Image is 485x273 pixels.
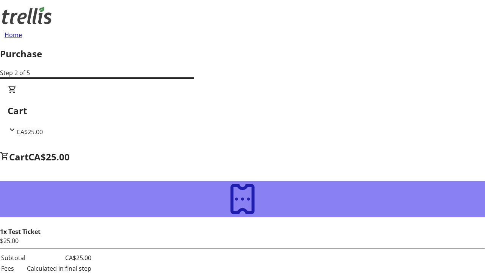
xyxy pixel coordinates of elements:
[1,253,26,263] td: Subtotal
[17,128,43,136] span: CA$25.00
[8,85,477,136] div: CartCA$25.00
[28,151,70,163] span: CA$25.00
[8,104,477,118] h2: Cart
[27,253,92,263] td: CA$25.00
[9,151,28,163] span: Cart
